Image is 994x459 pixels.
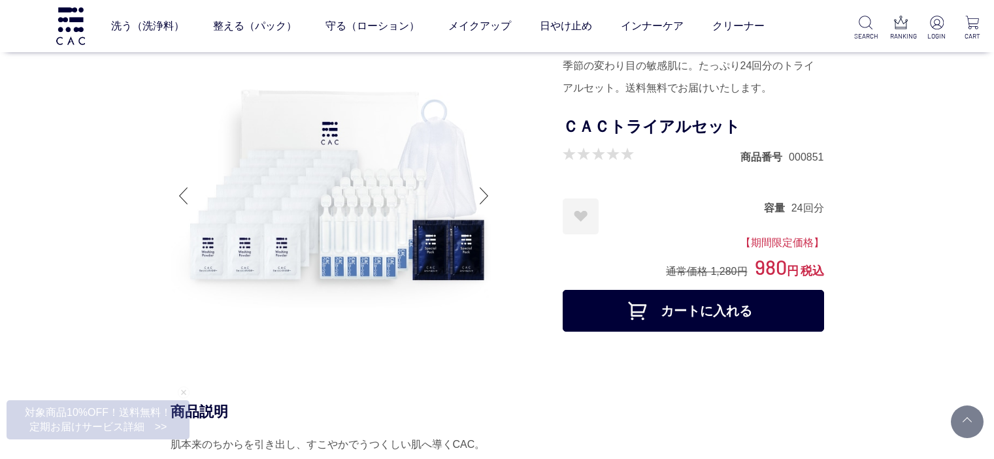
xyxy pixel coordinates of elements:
[563,55,824,99] div: 季節の変わり目の敏感肌に。たっぷり24回分のトライアルセット。送料無料でお届けいたします。
[171,402,824,421] div: 商品説明
[925,16,948,41] a: LOGIN
[791,201,824,215] dd: 24回分
[563,112,824,142] h1: ＣＡＣトライアルセット
[755,255,787,279] span: 980
[925,31,948,41] p: LOGIN
[961,16,984,41] a: CART
[621,8,684,44] a: インナーケア
[787,264,799,277] span: 円
[540,8,592,44] a: 日やけ止め
[563,198,599,234] a: お気に入りに登録する
[54,7,87,44] img: logo
[890,31,913,41] p: RANKING
[801,264,824,277] span: 税込
[213,8,297,44] a: 整える（パック）
[740,150,789,164] dt: 商品番号
[764,201,791,215] dt: 容量
[448,8,511,44] a: メイクアップ
[961,31,984,41] p: CART
[890,16,913,41] a: RANKING
[563,290,824,332] button: カートに入れる
[171,33,497,359] img: ＣＡＣトライアルセット
[789,150,823,164] dd: 000851
[854,16,877,41] a: SEARCH
[325,8,420,44] a: 守る（ローション）
[111,8,184,44] a: 洗う（洗浄料）
[854,31,877,41] p: SEARCH
[563,234,824,251] div: 【期間限定価格】
[666,264,747,278] div: 通常価格 1,280円
[712,8,765,44] a: クリーナー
